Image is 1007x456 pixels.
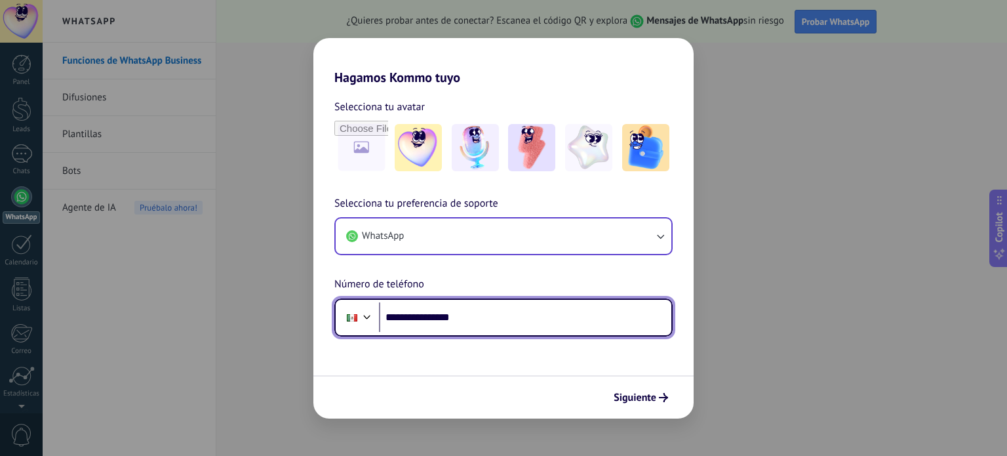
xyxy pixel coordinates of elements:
h2: Hagamos Kommo tuyo [313,38,694,85]
img: -5.jpeg [622,124,669,171]
span: Selecciona tu avatar [334,98,425,115]
span: WhatsApp [362,230,404,243]
span: Selecciona tu preferencia de soporte [334,196,498,213]
span: Número de teléfono [334,276,424,293]
img: -4.jpeg [565,124,612,171]
button: Siguiente [608,386,674,409]
img: -3.jpeg [508,124,555,171]
button: WhatsApp [336,218,671,254]
img: -1.jpeg [395,124,442,171]
span: Siguiente [614,393,656,402]
img: -2.jpeg [452,124,499,171]
div: Mexico: + 52 [340,304,365,331]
